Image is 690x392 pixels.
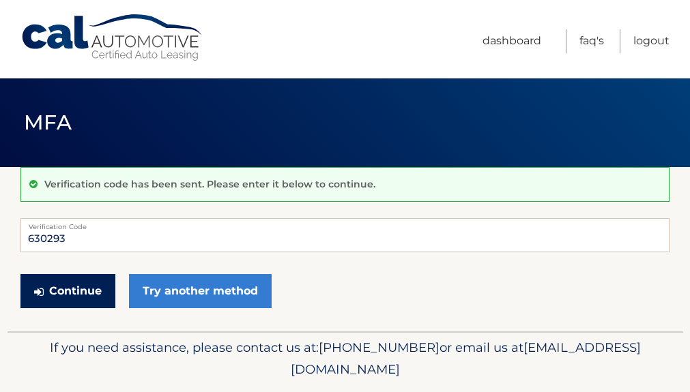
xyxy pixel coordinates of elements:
[291,340,641,377] span: [EMAIL_ADDRESS][DOMAIN_NAME]
[483,29,541,53] a: Dashboard
[20,274,115,308] button: Continue
[129,274,272,308] a: Try another method
[28,337,663,380] p: If you need assistance, please contact us at: or email us at
[319,340,440,355] span: [PHONE_NUMBER]
[44,178,375,190] p: Verification code has been sent. Please enter it below to continue.
[24,110,72,135] span: MFA
[579,29,604,53] a: FAQ's
[20,218,670,252] input: Verification Code
[633,29,670,53] a: Logout
[20,218,670,229] label: Verification Code
[20,14,205,62] a: Cal Automotive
